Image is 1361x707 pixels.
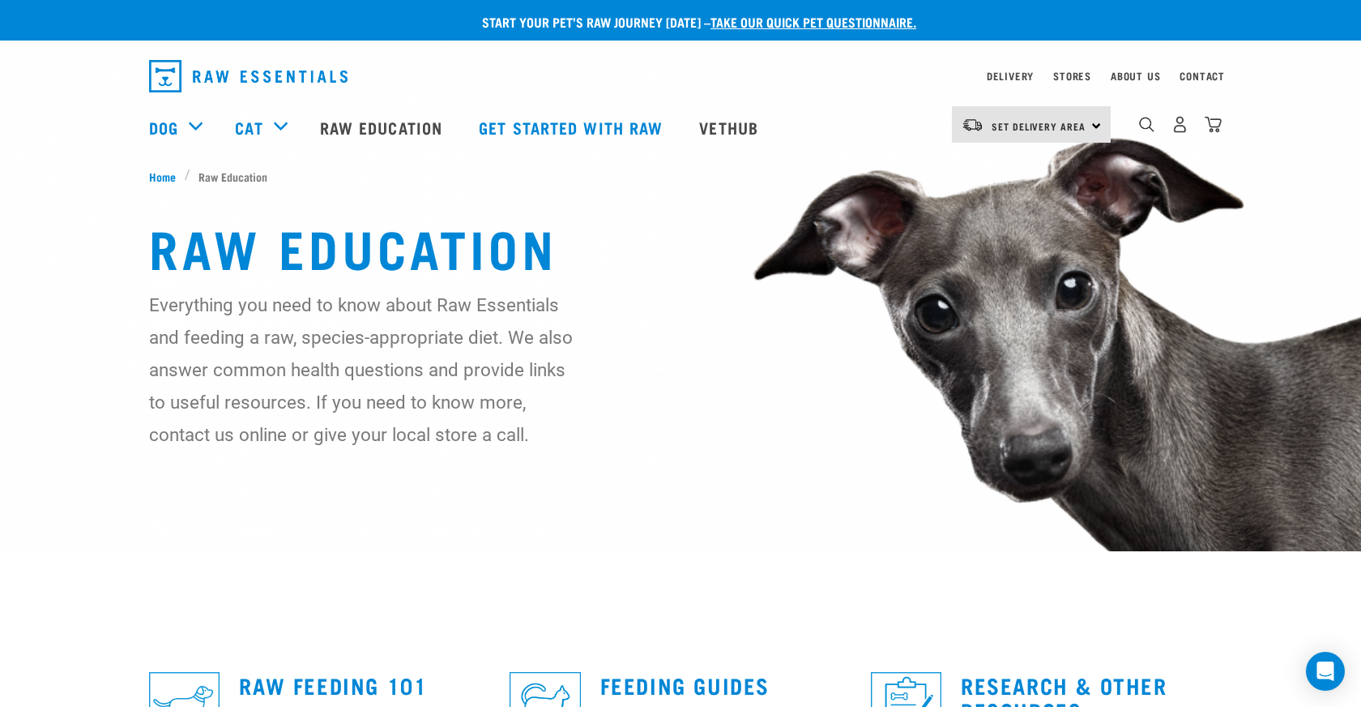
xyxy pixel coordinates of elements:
[1180,73,1225,79] a: Contact
[987,73,1034,79] a: Delivery
[239,679,427,691] a: Raw Feeding 101
[1053,73,1091,79] a: Stores
[600,679,770,691] a: Feeding Guides
[1171,116,1188,133] img: user.png
[1111,73,1160,79] a: About Us
[304,95,463,160] a: Raw Education
[149,168,185,185] a: Home
[1306,652,1345,691] div: Open Intercom Messenger
[149,168,176,185] span: Home
[149,115,178,139] a: Dog
[149,60,348,92] img: Raw Essentials Logo
[683,95,779,160] a: Vethub
[1139,117,1154,132] img: home-icon-1@2x.png
[1205,116,1222,133] img: home-icon@2x.png
[235,115,262,139] a: Cat
[149,289,574,451] p: Everything you need to know about Raw Essentials and feeding a raw, species-appropriate diet. We ...
[992,123,1086,129] span: Set Delivery Area
[149,217,1212,276] h1: Raw Education
[149,168,1212,185] nav: breadcrumbs
[463,95,683,160] a: Get started with Raw
[710,18,916,25] a: take our quick pet questionnaire.
[136,54,1225,99] nav: dropdown navigation
[962,118,983,132] img: van-moving.png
